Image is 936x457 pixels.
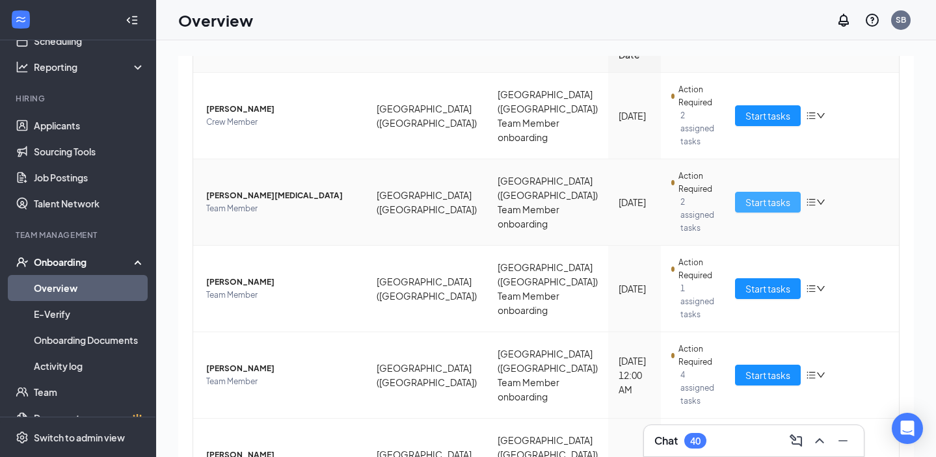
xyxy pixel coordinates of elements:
h1: Overview [178,9,253,31]
a: E-Verify [34,301,145,327]
button: Start tasks [735,105,801,126]
td: [GEOGRAPHIC_DATA] ([GEOGRAPHIC_DATA]) [366,246,487,332]
td: [GEOGRAPHIC_DATA] ([GEOGRAPHIC_DATA]) [366,159,487,246]
button: Minimize [833,430,853,451]
div: Switch to admin view [34,431,125,444]
a: Applicants [34,112,145,138]
a: Team [34,379,145,405]
span: Crew Member [206,116,356,129]
svg: WorkstreamLogo [14,13,27,26]
span: Start tasks [745,195,790,209]
div: Onboarding [34,255,134,268]
button: ChevronUp [809,430,830,451]
div: [DATE] [619,195,650,209]
span: Team Member [206,202,356,215]
svg: Minimize [835,433,851,449]
span: 2 assigned tasks [680,109,714,148]
span: [PERSON_NAME] [206,276,356,289]
button: Start tasks [735,192,801,213]
a: Activity log [34,353,145,379]
div: Team Management [16,229,142,241]
svg: Collapse [126,14,139,27]
svg: Analysis [16,60,29,73]
span: Team Member [206,375,356,388]
span: 2 assigned tasks [680,196,714,235]
span: down [816,284,825,293]
div: [DATE] [619,281,650,296]
a: Onboarding Documents [34,327,145,353]
span: 4 assigned tasks [680,369,714,408]
div: Reporting [34,60,146,73]
span: Action Required [678,343,714,369]
span: Start tasks [745,368,790,382]
svg: Notifications [836,12,851,28]
a: Sourcing Tools [34,138,145,164]
span: Action Required [678,83,714,109]
span: Action Required [678,170,714,196]
span: Start tasks [745,281,790,296]
svg: ChevronUp [812,433,827,449]
span: down [816,371,825,380]
div: [DATE] [619,109,650,123]
span: bars [806,197,816,207]
svg: UserCheck [16,255,29,268]
span: [PERSON_NAME][MEDICAL_DATA] [206,189,356,202]
span: 1 assigned tasks [680,282,714,321]
td: [GEOGRAPHIC_DATA] ([GEOGRAPHIC_DATA]) Team Member onboarding [487,332,608,419]
span: Start tasks [745,109,790,123]
div: SB [896,14,906,25]
td: [GEOGRAPHIC_DATA] ([GEOGRAPHIC_DATA]) Team Member onboarding [487,159,608,246]
button: ComposeMessage [786,430,807,451]
a: Scheduling [34,28,145,54]
td: [GEOGRAPHIC_DATA] ([GEOGRAPHIC_DATA]) Team Member onboarding [487,73,608,159]
div: [DATE] 12:00 AM [619,354,650,397]
span: Action Required [678,256,714,282]
span: bars [806,283,816,294]
span: down [816,198,825,207]
span: bars [806,370,816,380]
div: 40 [690,436,701,447]
td: [GEOGRAPHIC_DATA] ([GEOGRAPHIC_DATA]) [366,332,487,419]
td: [GEOGRAPHIC_DATA] ([GEOGRAPHIC_DATA]) Team Member onboarding [487,246,608,332]
a: Talent Network [34,190,145,216]
div: Hiring [16,93,142,104]
span: Team Member [206,289,356,302]
svg: ComposeMessage [788,433,804,449]
span: [PERSON_NAME] [206,103,356,116]
button: Start tasks [735,278,801,299]
span: down [816,111,825,120]
span: [PERSON_NAME] [206,362,356,375]
svg: Settings [16,431,29,444]
div: Open Intercom Messenger [892,413,923,444]
button: Start tasks [735,365,801,385]
a: DocumentsCrown [34,405,145,431]
svg: QuestionInfo [864,12,880,28]
a: Job Postings [34,164,145,190]
h3: Chat [654,434,678,448]
td: [GEOGRAPHIC_DATA] ([GEOGRAPHIC_DATA]) [366,73,487,159]
span: bars [806,111,816,121]
a: Overview [34,275,145,301]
